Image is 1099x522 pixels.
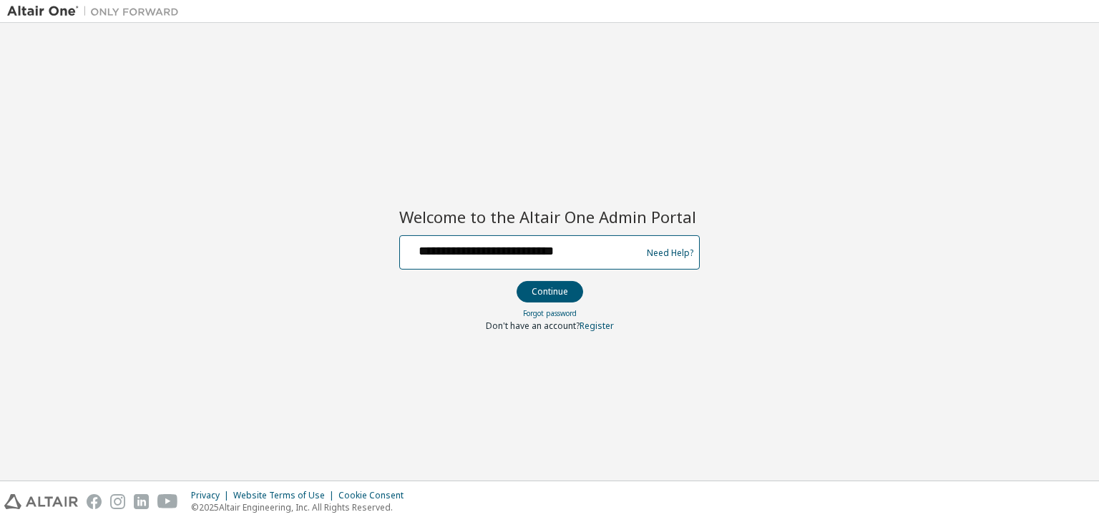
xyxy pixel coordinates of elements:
[87,494,102,509] img: facebook.svg
[399,207,700,227] h2: Welcome to the Altair One Admin Portal
[110,494,125,509] img: instagram.svg
[4,494,78,509] img: altair_logo.svg
[338,490,412,501] div: Cookie Consent
[486,320,580,332] span: Don't have an account?
[191,490,233,501] div: Privacy
[647,252,693,253] a: Need Help?
[191,501,412,513] p: © 2025 Altair Engineering, Inc. All Rights Reserved.
[157,494,178,509] img: youtube.svg
[233,490,338,501] div: Website Terms of Use
[580,320,614,332] a: Register
[517,281,583,302] button: Continue
[134,494,149,509] img: linkedin.svg
[523,308,577,318] a: Forgot password
[7,4,186,19] img: Altair One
